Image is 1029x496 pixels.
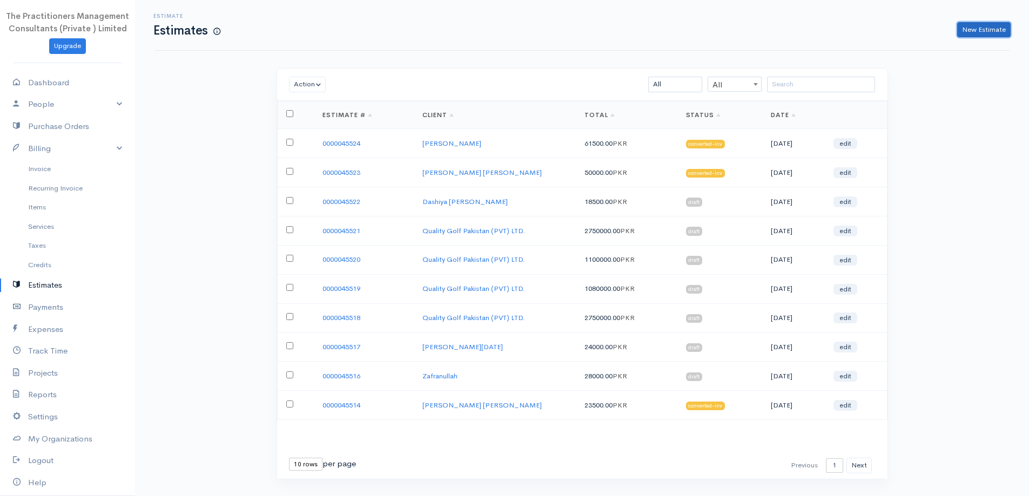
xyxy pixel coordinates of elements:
span: All [708,77,762,92]
span: draft [686,343,703,352]
span: PKR [613,197,627,206]
a: 0000045522 [322,197,360,206]
span: PKR [620,284,635,293]
span: PKR [620,313,635,322]
div: per page [289,458,356,471]
td: 18500.00 [576,187,677,216]
a: [PERSON_NAME] [PERSON_NAME] [422,168,542,177]
td: [DATE] [762,362,825,391]
a: 0000045524 [322,139,360,148]
td: [DATE] [762,303,825,332]
a: Quality Golf Pakistan (PVT) LTD. [422,284,525,293]
a: edit [833,400,857,411]
span: draft [686,227,703,235]
span: PKR [613,139,627,148]
a: Dashiya [PERSON_NAME] [422,197,508,206]
td: [DATE] [762,158,825,187]
a: [PERSON_NAME] [422,139,481,148]
a: 0000045519 [322,284,360,293]
a: edit [833,371,857,382]
span: PKR [613,371,627,381]
td: [DATE] [762,332,825,362]
td: [DATE] [762,245,825,274]
td: [DATE] [762,129,825,158]
a: New Estimate [957,22,1011,38]
span: PKR [620,226,635,235]
span: draft [686,314,703,323]
span: PKR [613,168,627,177]
a: edit [833,312,857,323]
a: 0000045520 [322,255,360,264]
a: 0000045516 [322,371,360,381]
a: Date [771,111,796,119]
td: 28000.00 [576,362,677,391]
a: edit [833,284,857,295]
a: 0000045523 [322,168,360,177]
span: draft [686,198,703,206]
span: draft [686,372,703,381]
a: Zafranullah [422,371,458,381]
td: 2750000.00 [576,303,677,332]
span: draft [686,285,703,294]
a: edit [833,342,857,352]
a: [PERSON_NAME][DATE] [422,342,503,351]
td: [DATE] [762,391,825,420]
span: PKR [613,400,627,410]
h1: Estimates [153,24,220,37]
span: draft [686,256,703,264]
span: PKR [620,255,635,264]
input: Search [767,77,875,92]
span: converted-inv [686,169,725,178]
td: 50000.00 [576,158,677,187]
button: Action [289,77,326,92]
button: Next [846,458,872,473]
span: PKR [613,342,627,351]
span: How to create your first Extimate? [213,27,220,36]
td: 2750000.00 [576,216,677,245]
h6: Estimate [153,13,220,19]
a: edit [833,196,857,207]
a: 0000045517 [322,342,360,351]
a: edit [833,138,857,149]
td: 1100000.00 [576,245,677,274]
a: Quality Golf Pakistan (PVT) LTD. [422,313,525,322]
td: 61500.00 [576,129,677,158]
td: 24000.00 [576,332,677,362]
a: 0000045514 [322,400,360,410]
span: The Practitioners Management Consultants (Private ) Limited [6,11,129,33]
a: Estimate # [322,111,372,119]
a: Upgrade [49,38,86,54]
td: [DATE] [762,274,825,303]
a: Quality Golf Pakistan (PVT) LTD. [422,226,525,235]
td: 1080000.00 [576,274,677,303]
span: All [708,77,761,92]
a: 0000045518 [322,313,360,322]
a: Client [422,111,454,119]
td: [DATE] [762,187,825,216]
a: edit [833,255,857,266]
a: [PERSON_NAME] [PERSON_NAME] [422,400,542,410]
a: Status [686,111,721,119]
a: 0000045521 [322,226,360,235]
a: edit [833,226,857,236]
td: 23500.00 [576,391,677,420]
span: converted-inv [686,140,725,148]
a: Total [584,111,615,119]
td: [DATE] [762,216,825,245]
span: converted-inv [686,402,725,410]
a: Quality Golf Pakistan (PVT) LTD. [422,255,525,264]
a: edit [833,167,857,178]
